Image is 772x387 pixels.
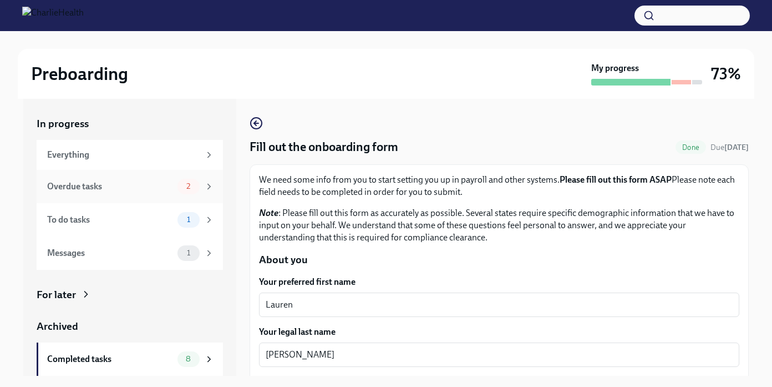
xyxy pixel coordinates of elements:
[37,237,223,270] a: Messages1
[259,207,739,244] p: : Please fill out this form as accurately as possible. Several states require specific demographi...
[259,174,739,198] p: We need some info from you to start setting you up in payroll and other systems. Please note each...
[266,348,733,361] textarea: [PERSON_NAME]
[37,203,223,237] a: To do tasks1
[560,174,672,185] strong: Please fill out this form ASAP
[47,149,200,161] div: Everything
[724,143,749,152] strong: [DATE]
[250,139,398,155] h4: Fill out the onboarding form
[47,180,173,193] div: Overdue tasks
[31,63,128,85] h2: Preboarding
[259,253,739,267] p: About you
[37,140,223,170] a: Everything
[37,117,223,131] a: In progress
[710,143,749,152] span: Due
[22,7,84,24] img: CharlieHealth
[259,208,278,218] strong: Note
[259,326,739,338] label: Your legal last name
[180,249,197,257] span: 1
[47,353,173,365] div: Completed tasks
[47,247,173,259] div: Messages
[675,143,706,152] span: Done
[259,276,739,288] label: Your preferred first name
[37,288,76,302] div: For later
[591,62,639,74] strong: My progress
[37,319,223,334] a: Archived
[37,170,223,203] a: Overdue tasks2
[179,355,197,363] span: 8
[37,288,223,302] a: For later
[180,182,197,190] span: 2
[266,298,733,311] textarea: Lauren
[37,343,223,376] a: Completed tasks8
[47,214,173,226] div: To do tasks
[180,215,197,224] span: 1
[710,142,749,153] span: August 9th, 2025 09:00
[711,64,741,84] h3: 73%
